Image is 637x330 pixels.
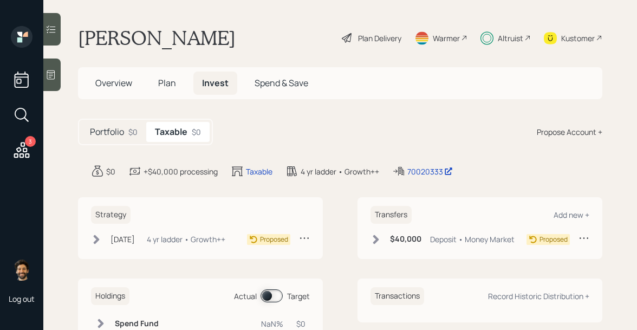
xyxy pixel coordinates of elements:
div: Proposed [539,235,568,244]
div: 4 yr ladder • Growth++ [147,234,225,245]
div: 3 [25,136,36,147]
span: Spend & Save [255,77,308,89]
h6: Transactions [370,287,424,305]
div: Taxable [246,166,272,177]
div: $0 [296,318,305,329]
div: +$40,000 processing [144,166,218,177]
div: Warmer [433,33,460,44]
div: Altruist [498,33,523,44]
div: Kustomer [561,33,595,44]
h6: Strategy [91,206,131,224]
div: Propose Account + [537,126,602,138]
div: $0 [128,126,138,138]
h5: Taxable [155,127,187,137]
div: NaN% [261,318,283,329]
div: Plan Delivery [358,33,401,44]
h6: $40,000 [390,235,421,244]
div: Log out [9,294,35,304]
span: Invest [202,77,229,89]
div: [DATE] [110,234,135,245]
h5: Portfolio [90,127,124,137]
div: 4 yr ladder • Growth++ [301,166,379,177]
div: Add new + [554,210,589,220]
h6: Spend Fund [115,319,166,328]
div: Proposed [260,235,288,244]
div: Record Historic Distribution + [488,291,589,301]
div: Deposit • Money Market [430,234,515,245]
div: Target [287,290,310,302]
div: Actual [234,290,257,302]
h1: [PERSON_NAME] [78,26,236,50]
div: 70020333 [407,166,453,177]
img: eric-schwartz-headshot.png [11,259,32,281]
h6: Holdings [91,287,129,305]
span: Plan [158,77,176,89]
div: $0 [192,126,201,138]
h6: Transfers [370,206,412,224]
div: $0 [106,166,115,177]
span: Overview [95,77,132,89]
